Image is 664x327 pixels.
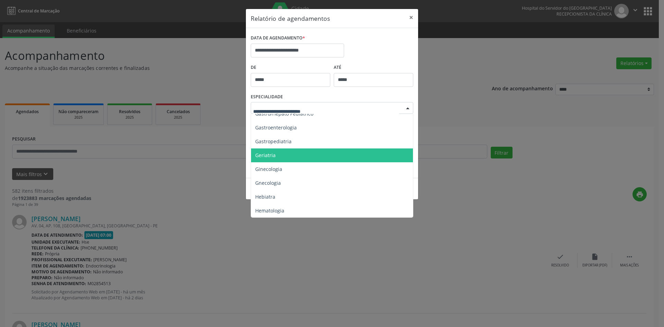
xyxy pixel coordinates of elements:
span: Ginecologia [255,166,282,172]
span: Gastro/Hepato Pediatrico [255,110,313,117]
span: Hebiatra [255,193,275,200]
label: DATA DE AGENDAMENTO [251,33,305,44]
label: ESPECIALIDADE [251,92,283,102]
button: Close [404,9,418,26]
span: Gastroenterologia [255,124,297,131]
h5: Relatório de agendamentos [251,14,330,23]
span: Gastropediatria [255,138,292,145]
label: De [251,62,330,73]
span: Geriatria [255,152,276,158]
span: Hematologia [255,207,284,214]
span: Gnecologia [255,180,281,186]
label: ATÉ [334,62,413,73]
